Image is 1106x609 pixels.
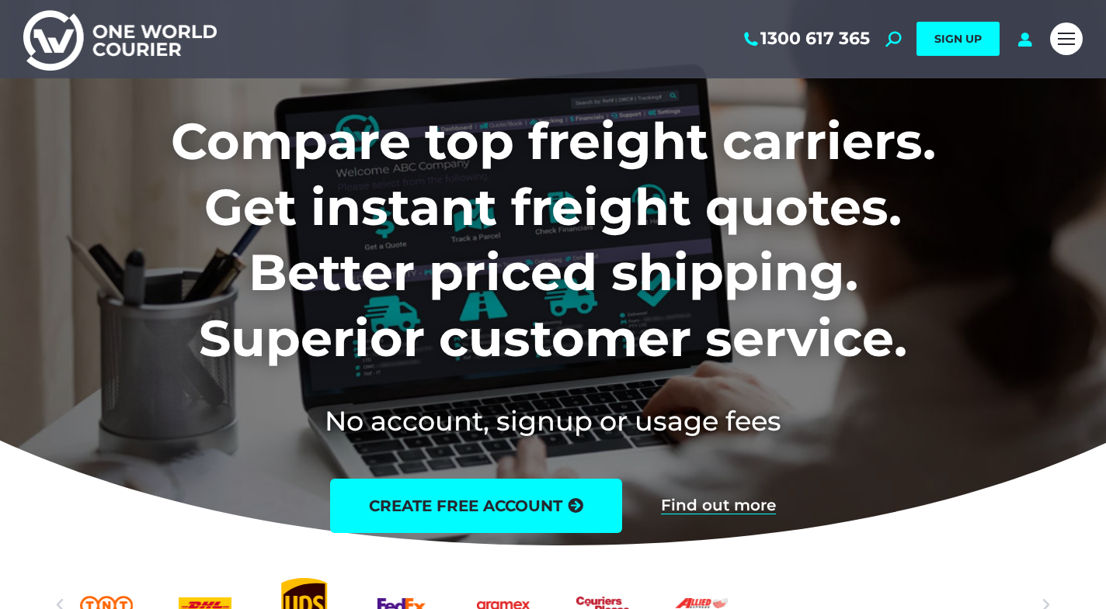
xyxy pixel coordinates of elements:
a: 1300 617 365 [741,29,870,49]
a: create free account [330,479,622,533]
img: One World Courier [23,8,217,71]
a: Find out more [661,497,776,514]
h1: Compare top freight carriers. Get instant freight quotes. Better priced shipping. Superior custom... [68,109,1038,371]
h2: No account, signup or usage fees [68,402,1038,440]
a: SIGN UP [916,22,1000,56]
a: Mobile menu icon [1050,22,1083,55]
span: SIGN UP [934,32,982,46]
